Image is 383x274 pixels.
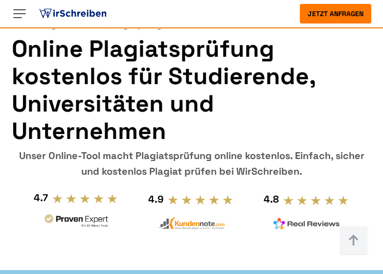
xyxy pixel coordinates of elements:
[283,195,349,205] img: stars
[12,6,27,22] img: Menu open
[167,194,234,205] img: stars
[339,226,368,255] img: button top
[52,193,118,204] img: stars
[158,217,225,230] img: kundennote
[12,148,371,179] div: Unser Online-Tool macht Plagiatsprüfung online kostenlos. Einfach, sicher und kostenlos Plagiat p...
[148,191,163,207] div: 4.9
[34,190,48,205] div: 4.7
[264,191,279,207] div: 4.8
[273,218,340,229] img: realreviews
[12,35,371,145] h1: Online Plagiatsprüfung kostenlos für Studierende, Universitäten und Unternehmen
[37,6,109,21] img: logo ghostwriter-österreich
[43,213,110,231] img: provenexpert
[300,4,371,23] button: Jetzt anfragen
